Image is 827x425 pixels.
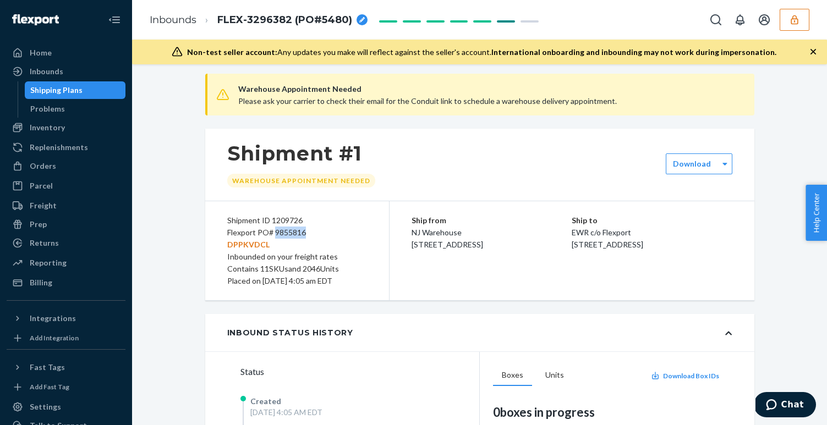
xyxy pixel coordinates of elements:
[30,85,83,96] div: Shipping Plans
[30,103,65,114] div: Problems
[227,251,367,263] div: Inbounded on your freight rates
[755,392,816,420] iframe: Opens a widget where you can chat to one of our agents
[7,63,125,80] a: Inbounds
[7,332,125,345] a: Add Integration
[572,240,643,249] span: [STREET_ADDRESS]
[250,407,322,418] div: [DATE] 4:05 AM EDT
[227,142,375,165] h1: Shipment #1
[753,9,775,31] button: Open account menu
[187,47,776,58] div: Any updates you make will reflect against the seller's account.
[7,398,125,416] a: Settings
[25,100,126,118] a: Problems
[7,310,125,327] button: Integrations
[227,174,375,187] div: Warehouse Appointment Needed
[7,157,125,175] a: Orders
[30,200,57,211] div: Freight
[141,4,376,36] ol: breadcrumbs
[572,227,732,239] p: EWR c/o Flexport
[7,44,125,62] a: Home
[240,365,479,378] div: Status
[7,254,125,272] a: Reporting
[7,139,125,156] a: Replenishments
[30,333,79,343] div: Add Integration
[412,228,483,249] span: NJ Warehouse [STREET_ADDRESS]
[491,47,776,57] span: International onboarding and inbounding may not work during impersonation.
[227,275,367,287] div: Placed on [DATE] 4:05 am EDT
[412,214,572,227] p: Ship from
[493,404,719,421] div: 0 boxes in progress
[30,219,47,230] div: Prep
[25,81,126,99] a: Shipping Plans
[651,371,719,380] button: Download Box IDs
[30,277,52,288] div: Billing
[227,327,353,338] div: Inbound Status History
[12,14,59,25] img: Flexport logo
[30,401,61,412] div: Settings
[572,214,732,227] p: Ship to
[7,358,125,376] button: Fast Tags
[7,380,125,394] a: Add Fast Tag
[673,158,711,169] label: Download
[227,214,367,227] div: Shipment ID 1209726
[227,227,367,251] div: Flexport PO# 9855816
[30,257,67,268] div: Reporting
[7,119,125,136] a: Inventory
[7,234,125,252] a: Returns
[7,177,125,195] a: Parcel
[30,382,69,391] div: Add Fast Tag
[238,96,617,106] span: Please ask your carrier to check their email for the Conduit link to schedule a warehouse deliver...
[30,122,65,133] div: Inventory
[7,274,125,291] a: Billing
[227,263,367,275] div: Contains 11 SKUs and 2046 Units
[7,216,125,233] a: Prep
[806,185,827,241] button: Help Center
[536,365,573,386] button: Units
[30,47,52,58] div: Home
[30,180,53,191] div: Parcel
[150,14,196,26] a: Inbounds
[705,9,727,31] button: Open Search Box
[30,238,59,249] div: Returns
[30,362,65,373] div: Fast Tags
[493,365,532,386] button: Boxes
[30,66,63,77] div: Inbounds
[238,82,741,96] span: Warehouse Appointment Needed
[250,396,281,406] span: Created
[30,161,56,172] div: Orders
[729,9,751,31] button: Open notifications
[217,13,352,27] span: FLEX-3296382 (PO#5480)
[227,239,367,251] p: DPPKVDCL
[30,142,88,153] div: Replenishments
[187,47,277,57] span: Non-test seller account:
[7,197,125,214] a: Freight
[30,313,76,324] div: Integrations
[103,9,125,31] button: Close Navigation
